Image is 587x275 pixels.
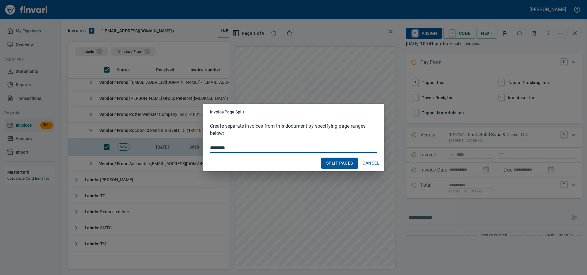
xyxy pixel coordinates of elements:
span: Split Pages [326,159,353,167]
button: Cancel [360,158,382,169]
span: Cancel [363,159,379,167]
p: Create separate invoices from this document by specifying page ranges below: [210,123,377,143]
h2: Invoice Page Split [210,109,377,115]
button: Split Pages [321,158,358,169]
